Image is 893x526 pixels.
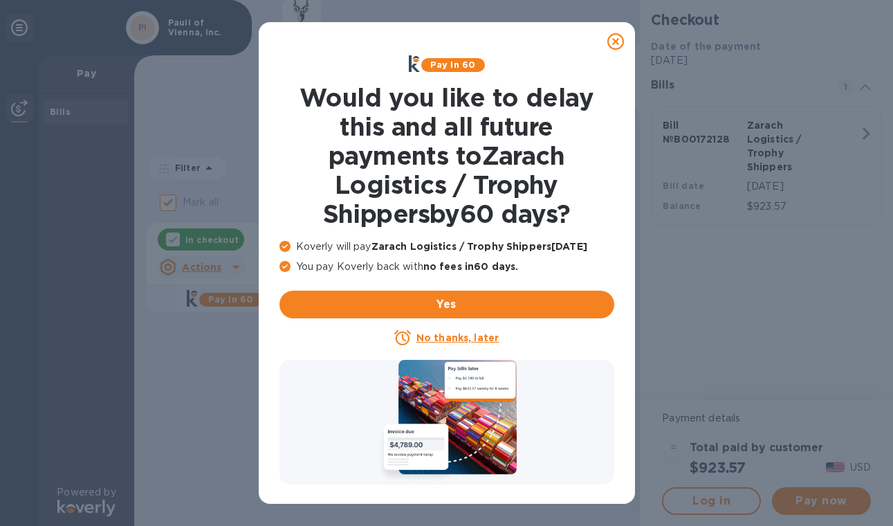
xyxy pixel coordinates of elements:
[371,241,587,252] b: Zarach Logistics / Trophy Shippers [DATE]
[279,291,614,318] button: Yes
[416,332,499,343] u: No thanks, later
[430,60,475,70] b: Pay in 60
[279,260,614,274] p: You pay Koverly back with
[423,261,518,272] b: no fees in 60 days .
[279,239,614,254] p: Koverly will pay
[291,296,603,313] span: Yes
[279,83,614,228] h1: Would you like to delay this and all future payments to Zarach Logistics / Trophy Shippers by 60 ...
